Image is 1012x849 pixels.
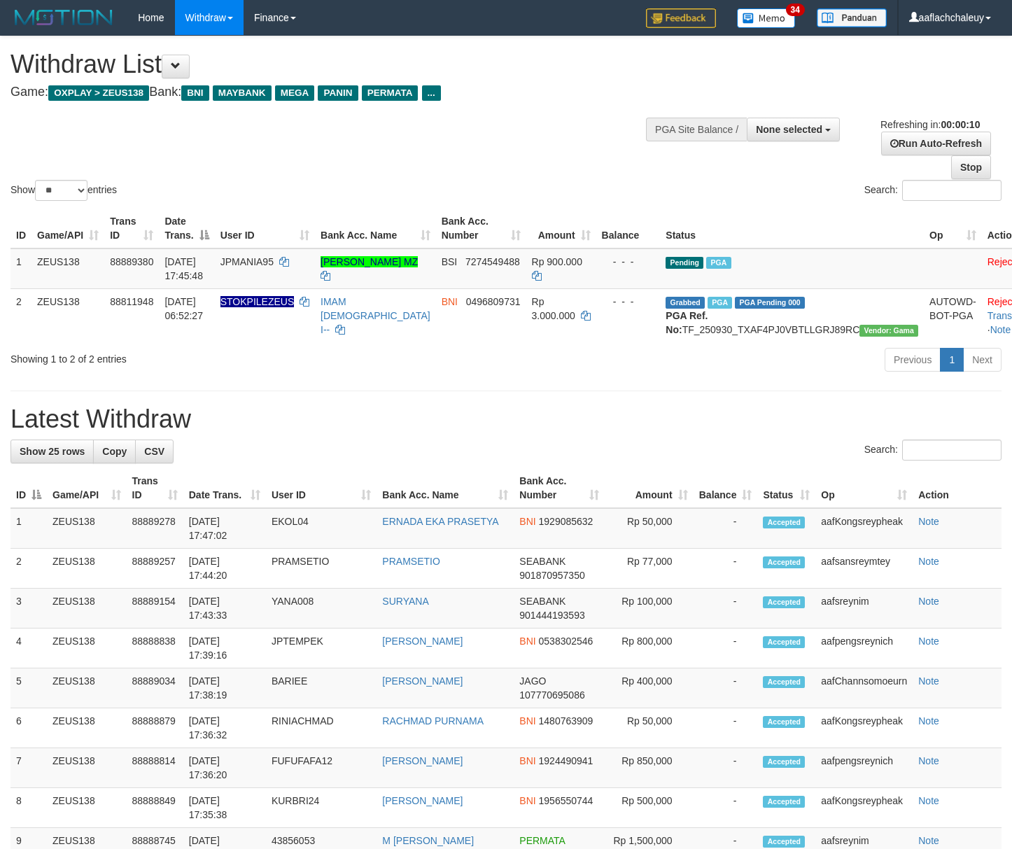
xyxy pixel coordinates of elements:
[321,256,418,267] a: [PERSON_NAME] MZ
[10,468,47,508] th: ID: activate to sort column descending
[266,629,377,668] td: JPTEMPEK
[605,788,694,828] td: Rp 500,000
[10,85,661,99] h4: Game: Bank:
[666,310,708,335] b: PGA Ref. No:
[266,708,377,748] td: RINIACHMAD
[10,346,412,366] div: Showing 1 to 2 of 2 entries
[110,296,153,307] span: 88811948
[35,180,87,201] select: Showentries
[864,180,1002,201] label: Search:
[31,209,104,248] th: Game/API: activate to sort column ascending
[266,549,377,589] td: PRAMSETIO
[757,468,815,508] th: Status: activate to sort column ascending
[694,589,758,629] td: -
[266,668,377,708] td: BARIEE
[605,629,694,668] td: Rp 800,000
[442,256,458,267] span: BSI
[110,256,153,267] span: 88889380
[924,209,982,248] th: Op: activate to sort column ascending
[377,468,514,508] th: Bank Acc. Name: activate to sort column ascending
[181,85,209,101] span: BNI
[10,708,47,748] td: 6
[747,118,840,141] button: None selected
[104,209,159,248] th: Trans ID: activate to sort column ascending
[605,748,694,788] td: Rp 850,000
[135,440,174,463] a: CSV
[815,629,913,668] td: aafpengsreynich
[694,508,758,549] td: -
[220,296,295,307] span: Nama rekening ada tanda titik/strip, harap diedit
[436,209,526,248] th: Bank Acc. Number: activate to sort column ascending
[466,296,521,307] span: Copy 0496809731 to clipboard
[815,788,913,828] td: aafKongsreypheak
[519,715,535,727] span: BNI
[763,796,805,808] span: Accepted
[519,596,565,607] span: SEABANK
[815,748,913,788] td: aafpengsreynich
[20,446,85,457] span: Show 25 rows
[10,788,47,828] td: 8
[10,288,31,342] td: 2
[605,589,694,629] td: Rp 100,000
[382,636,463,647] a: [PERSON_NAME]
[885,348,941,372] a: Previous
[763,676,805,688] span: Accepted
[318,85,358,101] span: PANIN
[31,248,104,289] td: ZEUS138
[602,295,655,309] div: - - -
[881,132,991,155] a: Run Auto-Refresh
[362,85,419,101] span: PERMATA
[321,296,430,335] a: IMAM [DEMOGRAPHIC_DATA] I--
[539,636,593,647] span: Copy 0538302546 to clipboard
[127,629,183,668] td: 88888838
[10,668,47,708] td: 5
[817,8,887,27] img: panduan.png
[47,629,127,668] td: ZEUS138
[519,636,535,647] span: BNI
[859,325,918,337] span: Vendor URL: https://trx31.1velocity.biz
[47,748,127,788] td: ZEUS138
[918,755,939,766] a: Note
[47,508,127,549] td: ZEUS138
[382,795,463,806] a: [PERSON_NAME]
[763,756,805,768] span: Accepted
[266,468,377,508] th: User ID: activate to sort column ascending
[539,516,593,527] span: Copy 1929085632 to clipboard
[951,155,991,179] a: Stop
[706,257,731,269] span: Marked by aafsolysreylen
[918,795,939,806] a: Note
[924,288,982,342] td: AUTOWD-BOT-PGA
[183,629,266,668] td: [DATE] 17:39:16
[382,755,463,766] a: [PERSON_NAME]
[913,468,1002,508] th: Action
[382,596,428,607] a: SURYANA
[605,508,694,549] td: Rp 50,000
[47,549,127,589] td: ZEUS138
[127,708,183,748] td: 88888879
[763,716,805,728] span: Accepted
[902,180,1002,201] input: Search:
[646,8,716,28] img: Feedback.jpg
[183,549,266,589] td: [DATE] 17:44:20
[10,50,661,78] h1: Withdraw List
[215,209,315,248] th: User ID: activate to sort column ascending
[93,440,136,463] a: Copy
[694,549,758,589] td: -
[48,85,149,101] span: OXPLAY > ZEUS138
[266,788,377,828] td: KURBRI24
[708,297,732,309] span: Marked by aafsreyleap
[694,629,758,668] td: -
[519,795,535,806] span: BNI
[902,440,1002,461] input: Search:
[815,708,913,748] td: aafKongsreypheak
[10,629,47,668] td: 4
[10,248,31,289] td: 1
[918,516,939,527] a: Note
[596,209,661,248] th: Balance
[519,835,565,846] span: PERMATA
[532,256,582,267] span: Rp 900.000
[880,119,980,130] span: Refreshing in:
[763,556,805,568] span: Accepted
[815,549,913,589] td: aafsansreymtey
[519,755,535,766] span: BNI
